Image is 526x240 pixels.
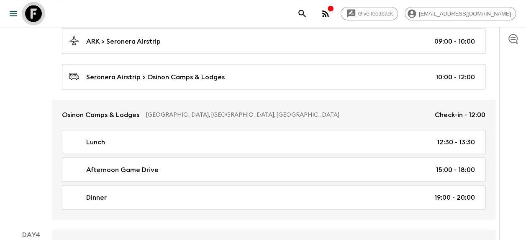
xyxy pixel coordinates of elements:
span: Give feedback [354,10,398,17]
p: ARK > Seronera Airstrip [86,36,161,46]
p: Dinner [86,192,107,202]
p: 12:30 - 13:30 [437,137,475,147]
a: Seronera Airstrip > Osinon Camps & Lodges10:00 - 12:00 [62,64,485,89]
button: menu [5,5,22,22]
p: 15:00 - 18:00 [436,164,475,175]
p: 09:00 - 10:00 [434,36,475,46]
a: Lunch12:30 - 13:30 [62,130,485,154]
p: Afternoon Game Drive [86,164,159,175]
p: Seronera Airstrip > Osinon Camps & Lodges [86,72,225,82]
p: 10:00 - 12:00 [436,72,475,82]
button: search adventures [294,5,310,22]
p: [GEOGRAPHIC_DATA], [GEOGRAPHIC_DATA], [GEOGRAPHIC_DATA] [146,110,428,119]
p: Check-in - 12:00 [435,110,485,120]
span: [EMAIL_ADDRESS][DOMAIN_NAME] [414,10,516,17]
p: Day 4 [10,230,52,240]
a: Give feedback [341,7,398,20]
p: 19:00 - 20:00 [434,192,475,202]
p: Lunch [86,137,105,147]
div: [EMAIL_ADDRESS][DOMAIN_NAME] [405,7,516,20]
p: Osinon Camps & Lodges [62,110,139,120]
a: Afternoon Game Drive15:00 - 18:00 [62,157,485,182]
a: ARK > Seronera Airstrip09:00 - 10:00 [62,28,485,54]
a: Dinner19:00 - 20:00 [62,185,485,209]
a: Osinon Camps & Lodges[GEOGRAPHIC_DATA], [GEOGRAPHIC_DATA], [GEOGRAPHIC_DATA]Check-in - 12:00 [52,99,495,130]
